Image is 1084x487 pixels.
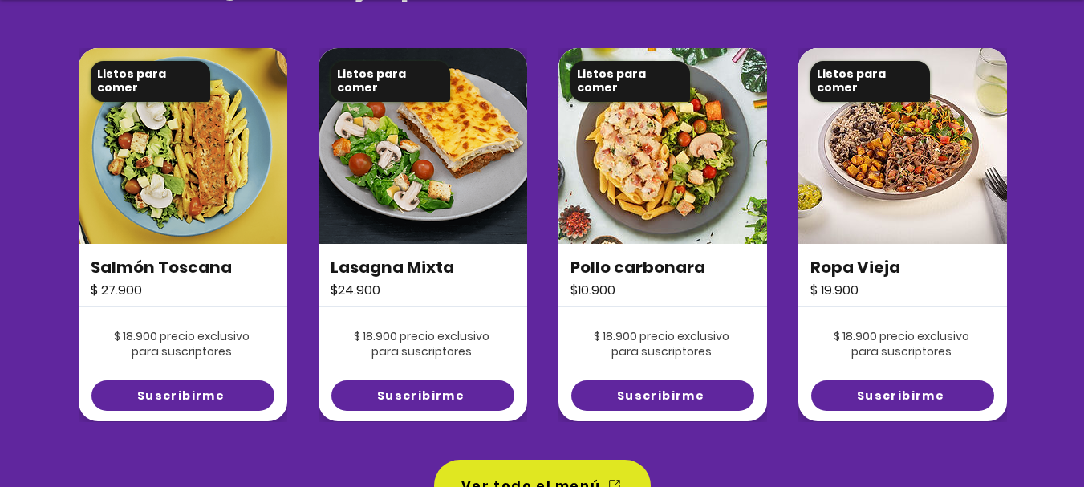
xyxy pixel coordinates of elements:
[991,394,1068,471] iframe: Messagebird Livechat Widget
[91,256,232,278] span: Salmón Toscana
[834,328,969,360] span: $ 18.900 precio exclusivo para suscriptores
[570,281,615,299] span: $10.900
[91,281,142,299] span: $ 27.900
[558,48,767,244] img: foody-sancocho-valluno-con-pierna-pernil.png
[337,66,406,96] span: Listos para comer
[811,380,994,411] a: Suscribirme
[577,66,646,96] span: Listos para comer
[114,328,250,360] span: $ 18.900 precio exclusivo para suscriptores
[571,380,754,411] a: Suscribirme
[97,66,166,96] span: Listos para comer
[594,328,729,360] span: $ 18.900 precio exclusivo para suscriptores
[79,48,287,244] img: foody-sancocho-valluno-con-pierna-pernil.png
[354,328,489,360] span: $ 18.900 precio exclusivo para suscriptores
[331,256,454,278] span: Lasagna Mixta
[617,388,704,404] span: Suscribirme
[798,48,1007,244] img: foody-sancocho-valluno-con-pierna-pernil.png
[91,380,274,411] a: Suscribirme
[137,388,225,404] span: Suscribirme
[319,48,527,244] img: foody-sancocho-valluno-con-pierna-pernil.png
[810,256,900,278] span: Ropa Vieja
[810,281,859,299] span: $ 19.900
[377,388,465,404] span: Suscribirme
[331,281,380,299] span: $24.900
[857,388,944,404] span: Suscribirme
[331,380,514,411] a: Suscribirme
[817,66,886,96] span: Listos para comer
[570,256,705,278] span: Pollo carbonara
